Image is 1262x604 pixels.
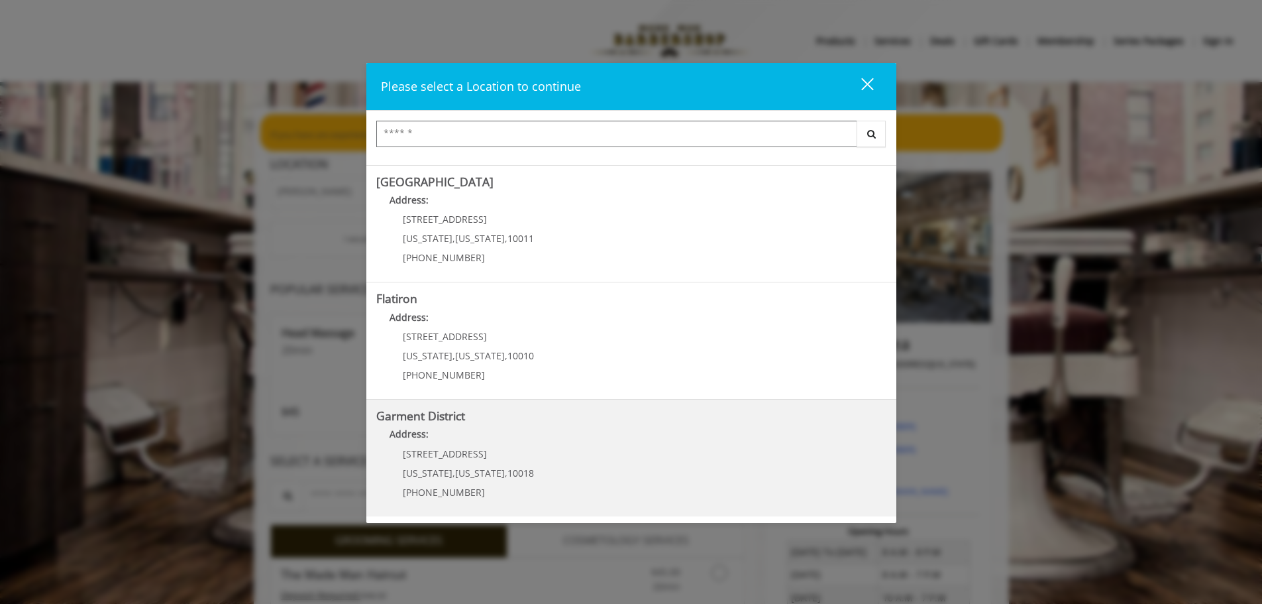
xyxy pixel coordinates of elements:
b: Flatiron [376,290,417,306]
div: close dialog [846,77,872,97]
b: [GEOGRAPHIC_DATA] [376,174,494,190]
i: Search button [864,129,879,139]
b: Address: [390,311,429,324]
span: 10011 [507,232,534,245]
span: , [452,232,455,245]
b: Address: [390,194,429,206]
span: 10010 [507,349,534,362]
span: , [505,232,507,245]
span: [US_STATE] [403,349,452,362]
input: Search Center [376,121,857,147]
button: close dialog [837,73,882,100]
span: , [452,467,455,479]
span: , [505,349,507,362]
span: [US_STATE] [403,232,452,245]
span: [PHONE_NUMBER] [403,251,485,264]
span: [US_STATE] [403,467,452,479]
span: [US_STATE] [455,232,505,245]
b: Address: [390,428,429,440]
span: [STREET_ADDRESS] [403,330,487,343]
span: [US_STATE] [455,467,505,479]
span: [STREET_ADDRESS] [403,448,487,460]
span: , [452,349,455,362]
span: Please select a Location to continue [381,78,581,94]
span: [STREET_ADDRESS] [403,213,487,225]
span: [PHONE_NUMBER] [403,369,485,381]
span: 10018 [507,467,534,479]
span: [PHONE_NUMBER] [403,486,485,499]
span: , [505,467,507,479]
b: Garment District [376,408,465,424]
span: [US_STATE] [455,349,505,362]
div: Center Select [376,121,886,154]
